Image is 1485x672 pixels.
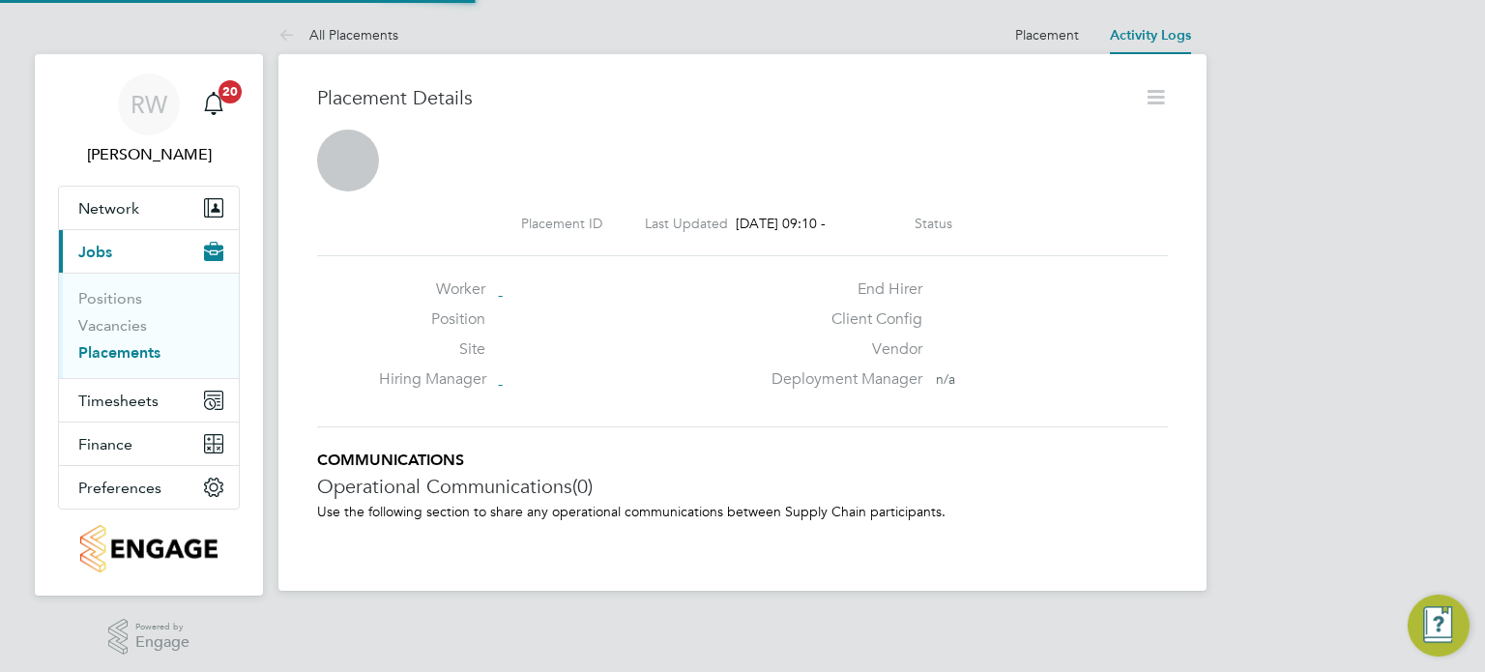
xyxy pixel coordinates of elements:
[317,85,1129,110] h3: Placement Details
[1015,26,1079,44] a: Placement
[1408,595,1470,657] button: Engage Resource Center
[78,243,112,261] span: Jobs
[379,339,485,360] label: Site
[572,474,593,499] span: (0)
[760,369,922,390] label: Deployment Manager
[317,451,1168,471] h5: COMMUNICATIONS
[59,423,239,465] button: Finance
[78,199,139,218] span: Network
[317,503,1168,520] p: Use the following section to share any operational communications between Supply Chain participants.
[78,289,142,307] a: Positions
[760,339,922,360] label: Vendor
[936,370,955,388] span: n/a
[78,479,161,497] span: Preferences
[78,343,160,362] a: Placements
[379,309,485,330] label: Position
[379,369,485,390] label: Hiring Manager
[915,215,952,232] label: Status
[58,73,240,166] a: RW[PERSON_NAME]
[135,619,189,635] span: Powered by
[78,392,159,410] span: Timesheets
[108,619,190,656] a: Powered byEngage
[1110,27,1191,44] a: Activity Logs
[59,379,239,422] button: Timesheets
[736,215,826,232] span: [DATE] 09:10 -
[218,80,242,103] span: 20
[58,525,240,572] a: Go to home page
[59,230,239,273] button: Jobs
[59,466,239,509] button: Preferences
[35,54,263,596] nav: Main navigation
[317,474,1168,499] h3: Operational Communications
[78,435,132,453] span: Finance
[58,143,240,166] span: Richard Walsh
[521,215,602,232] label: Placement ID
[59,273,239,378] div: Jobs
[760,309,922,330] label: Client Config
[379,279,485,300] label: Worker
[760,279,922,300] label: End Hirer
[645,215,728,232] label: Last Updated
[131,92,167,117] span: RW
[78,316,147,335] a: Vacancies
[135,634,189,651] span: Engage
[278,26,398,44] a: All Placements
[194,73,233,135] a: 20
[80,525,217,572] img: countryside-properties-logo-retina.png
[59,187,239,229] button: Network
